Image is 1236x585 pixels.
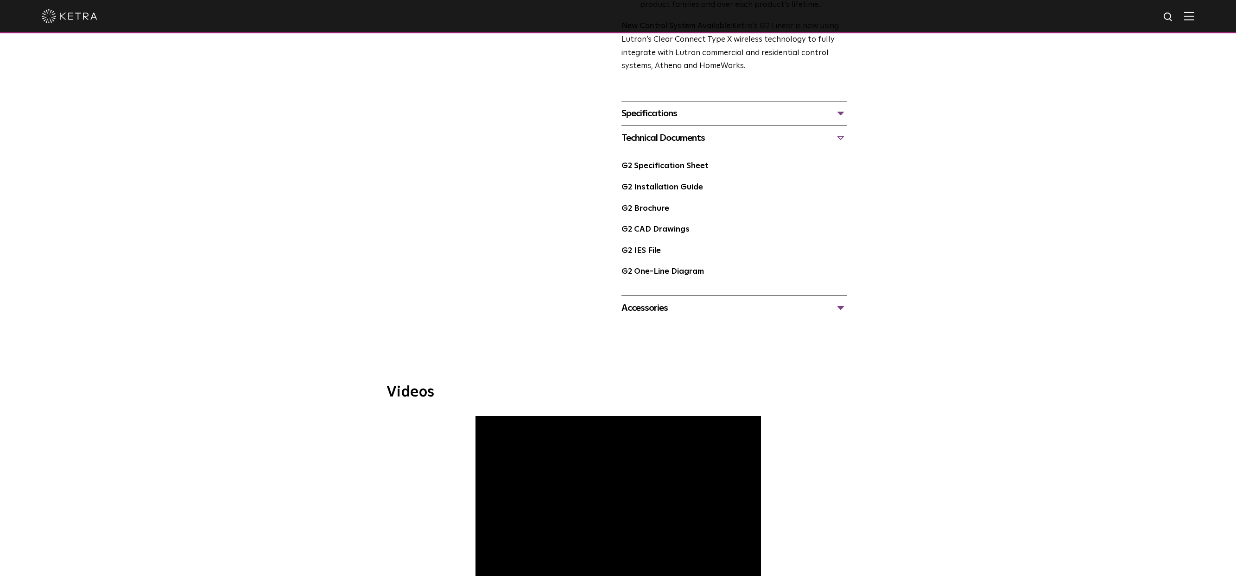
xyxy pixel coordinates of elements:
a: G2 IES File [621,247,661,255]
a: G2 Installation Guide [621,183,703,191]
div: Accessories [621,301,847,315]
div: Technical Documents [621,131,847,145]
p: Ketra’s G2 Linear is now using Lutron’s Clear Connect Type X wireless technology to fully integra... [621,20,847,74]
a: G2 CAD Drawings [621,226,690,233]
a: G2 Brochure [621,205,669,213]
img: Hamburger%20Nav.svg [1184,12,1194,20]
img: ketra-logo-2019-white [42,9,97,23]
a: G2 Specification Sheet [621,162,709,170]
h3: Videos [387,385,850,400]
a: G2 One-Line Diagram [621,268,704,276]
div: Specifications [621,106,847,121]
img: search icon [1163,12,1174,23]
